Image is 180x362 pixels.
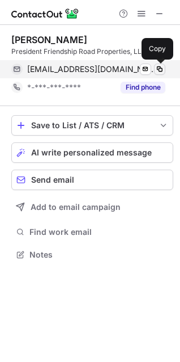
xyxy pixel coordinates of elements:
button: AI write personalized message [11,142,173,163]
button: Send email [11,170,173,190]
button: Reveal Button [121,82,165,93]
button: save-profile-one-click [11,115,173,136]
span: Notes [29,250,169,260]
button: Notes [11,247,173,263]
span: Add to email campaign [31,203,121,212]
span: Find work email [29,227,169,237]
span: Send email [31,175,74,184]
div: [PERSON_NAME] [11,34,87,45]
span: [EMAIL_ADDRESS][DOMAIN_NAME] [27,64,157,74]
button: Add to email campaign [11,197,173,217]
img: ContactOut v5.3.10 [11,7,79,20]
button: Find work email [11,224,173,240]
div: Save to List / ATS / CRM [31,121,153,130]
div: President Friendship Road Properties, LLC. [11,47,173,57]
span: AI write personalized message [31,148,152,157]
